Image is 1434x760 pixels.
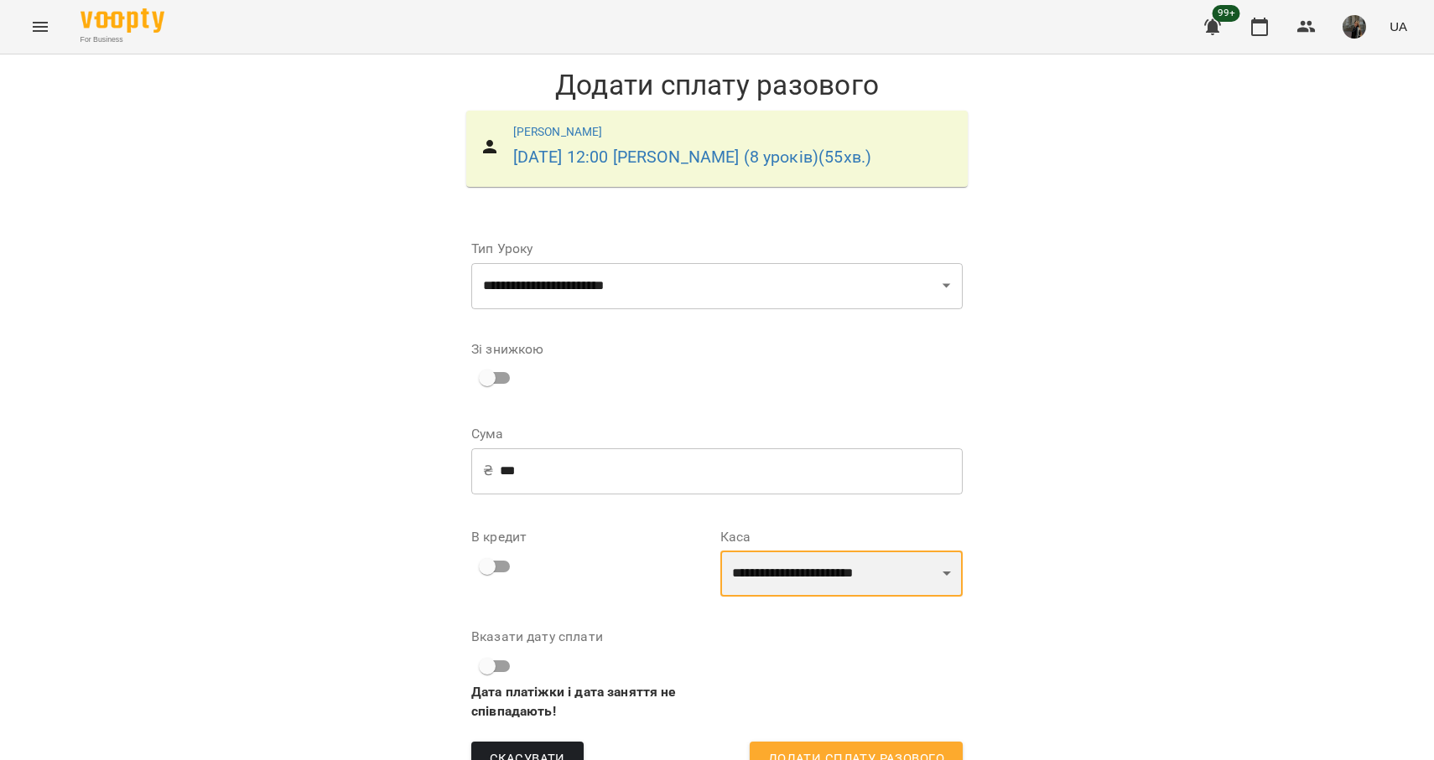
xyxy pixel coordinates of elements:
[471,242,963,256] label: Тип Уроку
[483,461,493,481] p: ₴
[458,68,976,102] h1: Додати сплату разового
[471,530,714,544] label: В кредит
[471,343,543,356] label: Зі знижкою
[1213,5,1240,22] span: 99+
[471,682,714,721] b: Дата платіжки і дата заняття не співпадають!
[81,8,164,33] img: Voopty Logo
[513,125,603,138] a: [PERSON_NAME]
[1343,15,1366,39] img: 331913643cd58b990721623a0d187df0.png
[81,34,164,45] span: For Business
[513,147,872,167] a: [DATE] 12:00 [PERSON_NAME] (8 уроків)(55хв.)
[471,427,963,441] label: Сума
[720,530,963,544] label: Каса
[1383,11,1414,42] button: UA
[471,630,714,644] label: Вказати дату сплати
[1390,18,1407,35] span: UA
[20,7,60,47] button: Menu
